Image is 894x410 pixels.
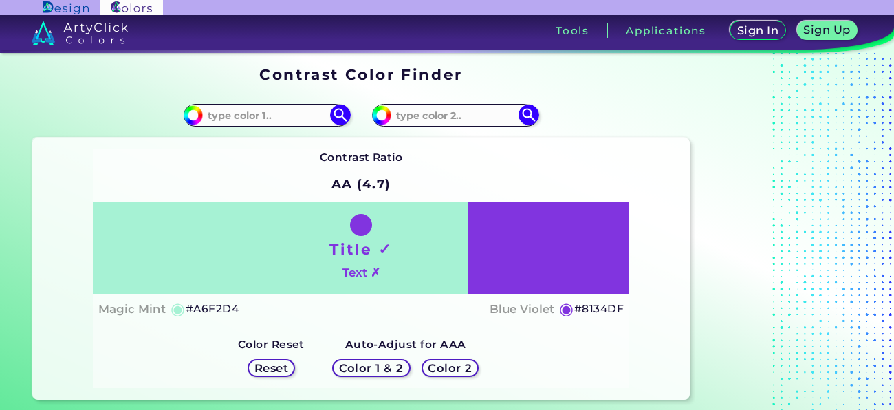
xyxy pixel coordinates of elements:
strong: Color Reset [238,338,305,351]
h5: ◉ [559,301,574,317]
h5: Sign Up [806,25,849,35]
strong: Auto-Adjust for AAA [345,338,466,351]
a: Sign In [732,22,783,39]
h2: AA (4.7) [325,169,397,199]
h5: Color 1 & 2 [342,363,400,374]
h1: Title ✓ [329,239,393,259]
iframe: Advertisement [695,61,867,405]
input: type color 2.. [391,106,519,125]
h5: Reset [256,363,287,374]
h5: ◉ [171,301,186,317]
h4: Text ✗ [342,263,380,283]
h1: Contrast Color Finder [259,64,462,85]
h5: Sign In [739,25,777,36]
h4: Magic Mint [98,299,166,319]
img: icon search [519,105,539,125]
h4: Blue Violet [490,299,554,319]
h5: #8134DF [574,300,624,318]
h5: Color 2 [430,363,470,374]
h5: #A6F2D4 [186,300,239,318]
h3: Applications [626,25,706,36]
h3: Tools [556,25,589,36]
img: ArtyClick Design logo [43,1,89,14]
input: type color 1.. [203,106,331,125]
img: logo_artyclick_colors_white.svg [32,21,129,45]
strong: Contrast Ratio [320,151,403,164]
a: Sign Up [800,22,854,39]
img: icon search [330,105,351,125]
